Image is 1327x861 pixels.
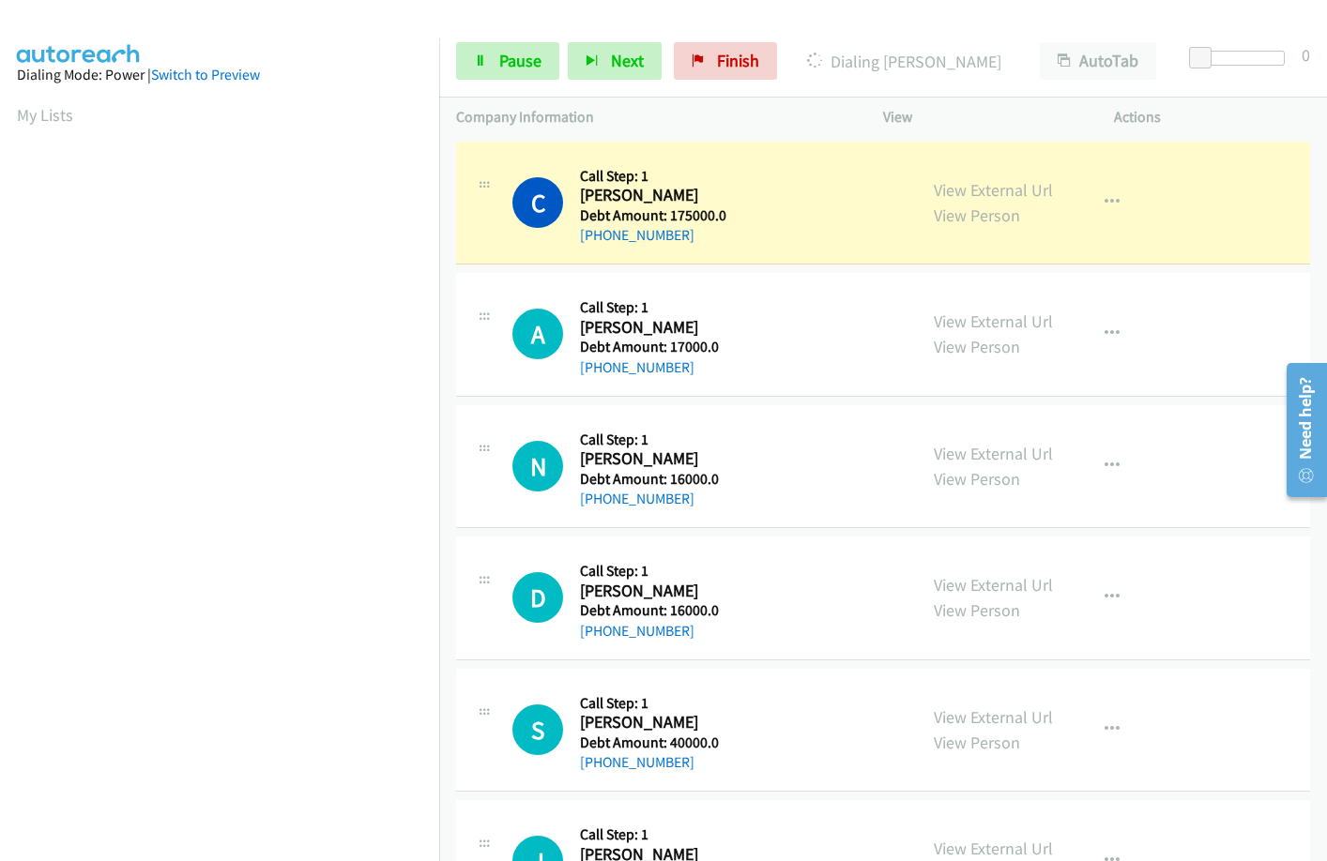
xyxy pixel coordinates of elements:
[934,443,1053,464] a: View External Url
[580,490,694,507] a: [PHONE_NUMBER]
[580,358,694,376] a: [PHONE_NUMBER]
[717,50,759,71] span: Finish
[456,42,559,80] a: Pause
[17,64,422,86] div: Dialing Mode: Power |
[934,838,1053,859] a: View External Url
[512,572,563,623] div: The call is yet to be attempted
[1273,355,1327,505] iframe: Resource Center
[1040,42,1156,80] button: AutoTab
[512,309,563,359] div: The call is yet to be attempted
[934,468,1020,490] a: View Person
[934,179,1053,201] a: View External Url
[611,50,644,71] span: Next
[580,317,771,339] h2: [PERSON_NAME]
[499,50,541,71] span: Pause
[568,42,662,80] button: Next
[512,704,563,755] h1: S
[580,338,771,356] h5: Debt Amount: 17000.0
[580,601,771,620] h5: Debt Amount: 16000.0
[1302,42,1310,68] div: 0
[934,706,1053,728] a: View External Url
[512,704,563,755] div: The call is yet to be attempted
[580,448,771,470] h2: [PERSON_NAME]
[934,204,1020,226] a: View Person
[934,599,1020,621] a: View Person
[580,622,694,640] a: [PHONE_NUMBER]
[580,733,771,752] h5: Debt Amount: 40000.0
[580,226,694,244] a: [PHONE_NUMBER]
[580,167,771,186] h5: Call Step: 1
[512,441,563,491] h1: N
[580,825,771,844] h5: Call Step: 1
[456,106,849,128] p: Company Information
[883,106,1080,128] p: View
[1114,106,1311,128] p: Actions
[580,430,771,449] h5: Call Step: 1
[580,298,771,317] h5: Call Step: 1
[512,572,563,623] h1: D
[580,185,771,206] h2: [PERSON_NAME]
[151,66,260,83] a: Switch to Preview
[674,42,777,80] a: Finish
[580,694,771,713] h5: Call Step: 1
[934,732,1020,753] a: View Person
[580,753,694,771] a: [PHONE_NUMBER]
[580,712,771,733] h2: [PERSON_NAME]
[17,104,73,126] a: My Lists
[1198,51,1285,66] div: Delay between calls (in seconds)
[580,206,771,225] h5: Debt Amount: 175000.0
[934,336,1020,357] a: View Person
[580,562,771,581] h5: Call Step: 1
[934,310,1053,332] a: View External Url
[580,470,771,489] h5: Debt Amount: 16000.0
[580,581,771,602] h2: [PERSON_NAME]
[512,441,563,491] div: The call is yet to be attempted
[512,177,563,228] h1: C
[802,49,1006,74] p: Dialing [PERSON_NAME]
[934,574,1053,596] a: View External Url
[512,309,563,359] h1: A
